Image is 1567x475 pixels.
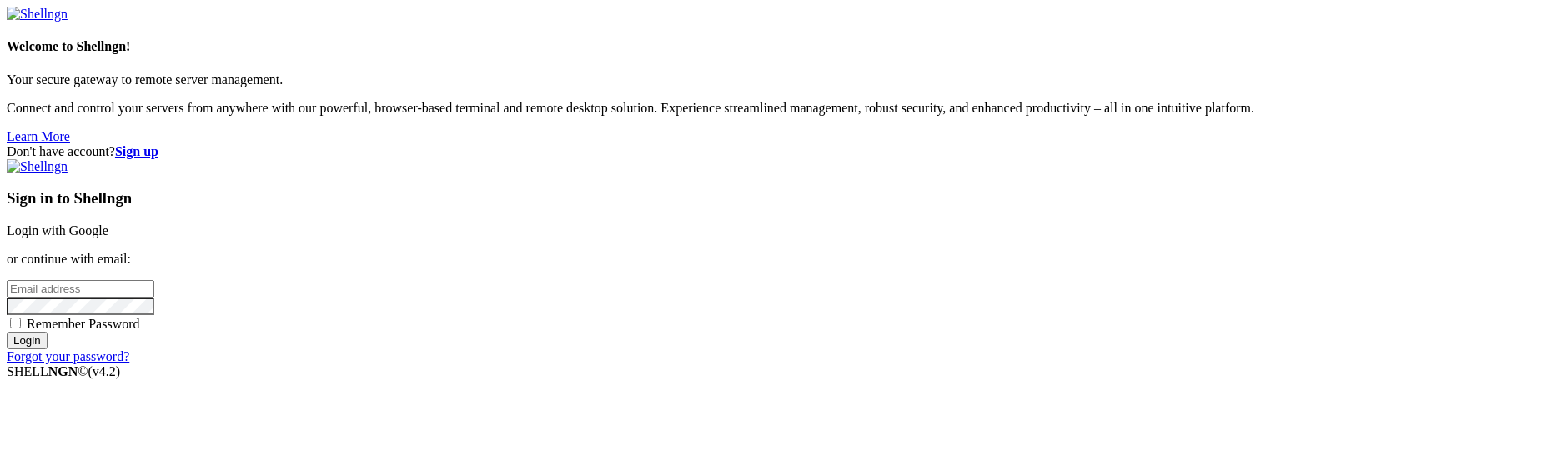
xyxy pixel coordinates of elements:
[7,223,108,237] a: Login with Google
[7,252,1560,267] p: or continue with email:
[7,159,68,174] img: Shellngn
[10,317,21,328] input: Remember Password
[7,280,154,297] input: Email address
[7,349,129,363] a: Forgot your password?
[7,364,120,378] span: SHELL ©
[7,129,70,143] a: Learn More
[7,189,1560,207] h3: Sign in to Shellngn
[7,39,1560,54] h4: Welcome to Shellngn!
[7,144,1560,159] div: Don't have account?
[7,332,48,349] input: Login
[7,101,1560,116] p: Connect and control your servers from anywhere with our powerful, browser-based terminal and remo...
[88,364,121,378] span: 4.2.0
[7,7,68,22] img: Shellngn
[48,364,78,378] b: NGN
[27,317,140,331] span: Remember Password
[7,72,1560,87] p: Your secure gateway to remote server management.
[115,144,158,158] a: Sign up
